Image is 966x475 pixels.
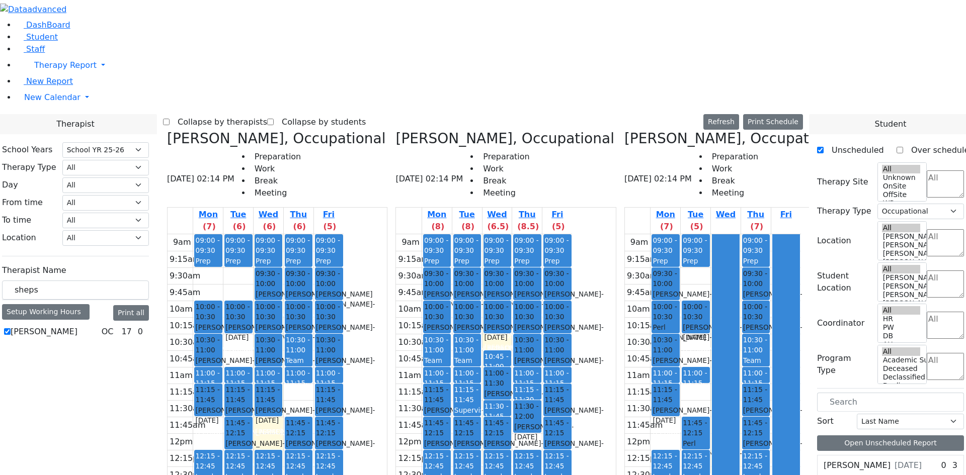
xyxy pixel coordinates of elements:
[653,405,678,426] div: [PERSON_NAME]
[2,232,36,244] label: Location
[225,322,251,343] div: [PERSON_NAME]
[316,452,340,470] span: 12:15 - 12:45
[316,356,375,374] span: - [DATE]
[514,422,540,442] div: [PERSON_NAME]
[454,355,480,376] div: Team Meeting
[743,289,769,310] div: [PERSON_NAME]
[514,302,540,322] span: 10:00 - 10:30
[544,355,571,376] div: [PERSON_NAME]
[286,438,311,459] div: [PERSON_NAME]
[113,305,149,321] button: Print all
[395,173,463,185] span: [DATE] 02:14 PM
[424,236,448,254] span: 09:00 - 09:30
[817,176,868,188] label: Therapy Site
[882,382,920,390] option: Declines
[882,364,920,373] option: Deceased
[195,302,221,322] span: 10:00 - 10:30
[286,236,310,254] span: 09:00 - 09:30
[653,385,678,405] span: 11:15 - 11:45
[824,459,891,471] label: [PERSON_NAME]
[544,406,604,424] span: - [DATE]
[743,236,767,254] span: 09:00 - 09:30
[743,405,769,426] div: [PERSON_NAME]
[256,302,281,322] span: 10:00 - 10:30
[195,405,221,426] div: [PERSON_NAME]
[485,418,510,438] span: 11:45 - 12:15
[316,406,375,424] span: - [DATE]
[454,256,480,266] div: Prep
[256,385,281,405] span: 11:15 - 11:45
[927,270,964,298] textarea: Search
[454,386,478,404] span: 11:15 - 11:45
[26,44,45,54] span: Staff
[286,355,311,376] div: Team Meeting
[195,355,221,376] div: [PERSON_NAME]
[653,322,678,353] div: Perl [PERSON_NAME]
[690,221,703,233] label: (5)
[882,165,920,173] option: All
[225,302,251,322] span: 10:00 - 10:30
[225,256,251,266] div: Prep
[2,144,52,156] label: School Years
[485,352,509,370] span: 10:45 - 11:00
[683,452,707,470] span: 12:15 - 12:45
[485,302,510,322] span: 10:00 - 10:30
[170,114,267,130] label: Collapse by therapists
[882,191,920,199] option: OffSite
[817,317,864,329] label: Coordinator
[743,302,769,322] span: 10:00 - 10:30
[817,393,964,412] input: Search
[485,256,510,266] div: Prep
[424,289,481,299] span: [PERSON_NAME]
[882,347,920,356] option: All
[743,452,767,470] span: 12:15 - 12:45
[743,114,803,130] button: Print Schedule
[817,205,871,217] label: Therapy Type
[225,418,251,438] span: 11:45 - 12:15
[653,302,678,322] span: 10:00 - 10:30
[514,386,538,404] span: 11:15 - 11:30
[485,452,509,470] span: 12:15 - 12:45
[454,369,478,387] span: 11:00 - 11:15
[653,427,678,437] div: [PERSON_NAME]
[424,336,448,354] span: 10:30 - 11:00
[225,344,251,354] div: [PERSON_NAME]
[2,304,90,320] div: Setup Working Hours
[479,175,529,187] li: Break
[624,173,692,185] span: [DATE] 02:14 PM
[284,208,313,234] a: September 4, 2025
[256,268,281,289] span: 09:30 - 10:00
[193,208,223,234] a: September 1, 2025
[485,368,510,389] span: 11:00 - 11:30
[514,236,538,254] span: 09:00 - 09:30
[256,405,281,426] div: [PERSON_NAME]
[544,302,571,322] span: 10:00 - 10:30
[34,60,97,70] span: Therapy Report
[882,323,920,332] option: PW
[316,268,342,289] span: 09:30 - 10:00
[743,438,769,459] div: [PERSON_NAME]
[424,302,450,322] span: 10:00 - 10:30
[16,76,73,86] a: New Report
[743,369,767,387] span: 11:00 - 11:15
[195,369,219,387] span: 11:00 - 11:15
[882,356,920,364] option: Academic Support
[653,452,677,470] span: 12:15 - 12:45
[544,356,604,374] span: - [DATE]
[286,268,311,289] span: 09:30 - 10:00
[544,452,569,470] span: 12:15 - 12:45
[817,435,964,451] button: Open Unscheduled Report
[316,438,342,459] div: [PERSON_NAME]
[286,452,310,470] span: 12:15 - 12:45
[927,229,964,256] textarea: Search
[485,268,510,289] span: 09:30 - 10:00
[485,322,510,343] div: [PERSON_NAME]
[195,335,221,355] span: 10:30 - 11:00
[653,355,678,376] div: [PERSON_NAME]
[683,256,708,266] div: Prep
[24,92,80,102] span: New Calendar
[514,322,540,343] div: [PERSON_NAME]
[660,221,673,233] label: (7)
[461,221,474,233] label: (8)
[225,438,251,459] div: [PERSON_NAME]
